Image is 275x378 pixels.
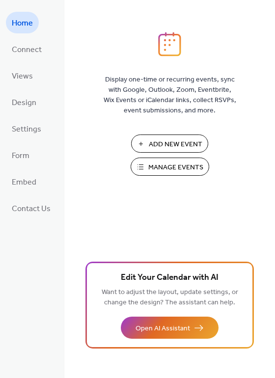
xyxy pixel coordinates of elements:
span: Connect [12,42,42,58]
a: Home [6,12,39,33]
span: Embed [12,175,36,190]
a: Embed [6,171,42,192]
button: Add New Event [131,135,208,153]
span: Edit Your Calendar with AI [121,271,219,285]
span: Form [12,148,29,164]
span: Home [12,16,33,31]
span: Views [12,69,33,84]
span: Open AI Assistant [136,324,190,334]
span: Settings [12,122,41,137]
a: Form [6,144,35,166]
a: Contact Us [6,197,56,219]
span: Manage Events [148,162,203,173]
a: Design [6,91,42,113]
span: Design [12,95,36,111]
img: logo_icon.svg [158,32,181,56]
span: Want to adjust the layout, update settings, or change the design? The assistant can help. [102,286,238,309]
span: Display one-time or recurring events, sync with Google, Outlook, Zoom, Eventbrite, Wix Events or ... [104,75,236,116]
a: Connect [6,38,48,60]
a: Views [6,65,39,86]
button: Open AI Assistant [121,317,219,339]
a: Settings [6,118,47,139]
span: Add New Event [149,139,202,150]
button: Manage Events [131,158,209,176]
span: Contact Us [12,201,51,217]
